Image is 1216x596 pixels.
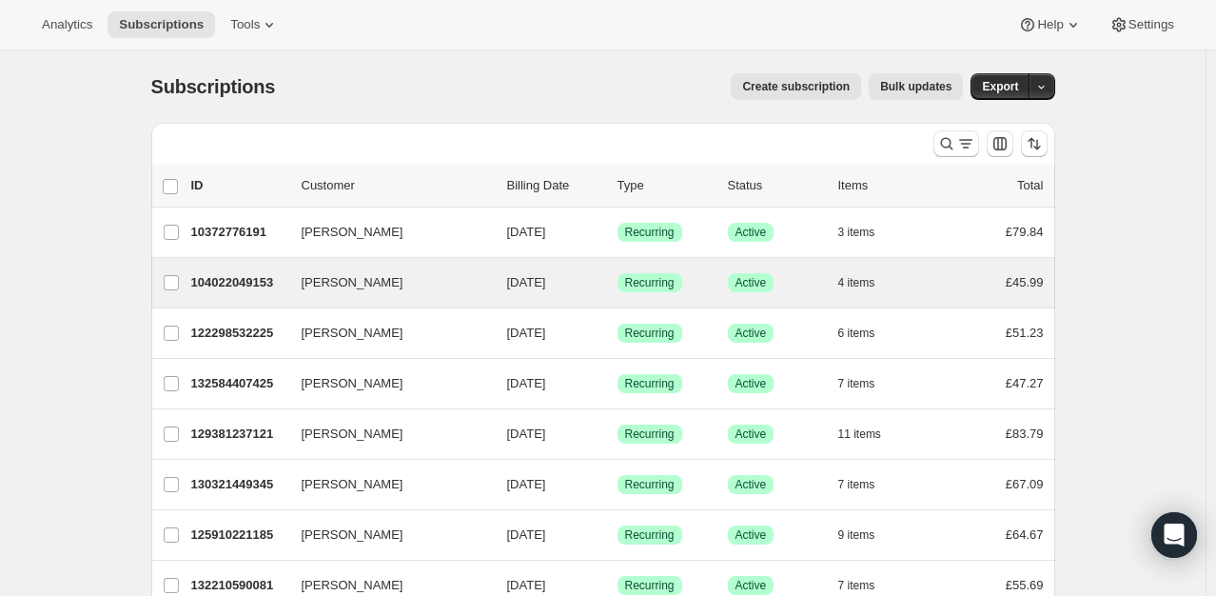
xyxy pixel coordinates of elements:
span: [DATE] [507,376,546,390]
button: Analytics [30,11,104,38]
span: 7 items [838,376,875,391]
button: Customize table column order and visibility [987,130,1013,157]
span: [DATE] [507,225,546,239]
span: Export [982,79,1018,94]
span: £79.84 [1006,225,1044,239]
span: £67.09 [1006,477,1044,491]
span: Recurring [625,427,675,442]
span: [DATE] [507,527,546,542]
button: 7 items [838,471,896,498]
button: 6 items [838,320,896,347]
span: £47.27 [1006,376,1044,390]
button: Bulk updates [869,73,963,100]
button: [PERSON_NAME] [290,520,481,550]
span: Recurring [625,225,675,240]
span: Create subscription [742,79,850,94]
span: 4 items [838,275,875,290]
span: Recurring [625,578,675,593]
p: ID [191,176,286,195]
span: [PERSON_NAME] [302,374,403,393]
button: Subscriptions [108,11,215,38]
span: £45.99 [1006,275,1044,289]
button: [PERSON_NAME] [290,318,481,348]
p: Total [1017,176,1043,195]
span: [DATE] [507,477,546,491]
p: 132584407425 [191,374,286,393]
span: Tools [230,17,260,32]
button: 9 items [838,522,896,548]
span: Subscriptions [151,76,276,97]
button: Sort the results [1021,130,1048,157]
div: 129381237121[PERSON_NAME][DATE]SuccessRecurringSuccessActive11 items£83.79 [191,421,1044,447]
span: Active [735,275,767,290]
span: [DATE] [507,427,546,441]
span: [PERSON_NAME] [302,273,403,292]
span: [PERSON_NAME] [302,475,403,494]
span: £64.67 [1006,527,1044,542]
div: 130321449345[PERSON_NAME][DATE]SuccessRecurringSuccessActive7 items£67.09 [191,471,1044,498]
p: Customer [302,176,492,195]
button: Export [971,73,1030,100]
button: [PERSON_NAME] [290,419,481,449]
button: 11 items [838,421,902,447]
span: Analytics [42,17,92,32]
p: 130321449345 [191,475,286,494]
span: Bulk updates [880,79,951,94]
span: Active [735,225,767,240]
button: 3 items [838,219,896,246]
span: Settings [1128,17,1174,32]
span: [DATE] [507,275,546,289]
button: [PERSON_NAME] [290,469,481,500]
p: 132210590081 [191,576,286,595]
span: Active [735,376,767,391]
button: [PERSON_NAME] [290,368,481,399]
span: Recurring [625,527,675,543]
span: [PERSON_NAME] [302,576,403,595]
span: [PERSON_NAME] [302,324,403,343]
span: 3 items [838,225,875,240]
span: Recurring [625,477,675,492]
div: Open Intercom Messenger [1151,512,1197,558]
div: Type [618,176,713,195]
span: Active [735,427,767,442]
span: Recurring [625,275,675,290]
span: 7 items [838,477,875,492]
span: [DATE] [507,578,546,592]
p: 10372776191 [191,223,286,242]
span: £51.23 [1006,326,1044,340]
span: [DATE] [507,326,546,340]
span: 9 items [838,527,875,543]
span: [PERSON_NAME] [302,425,403,444]
span: £83.79 [1006,427,1044,441]
span: Help [1037,17,1063,32]
span: [PERSON_NAME] [302,526,403,545]
span: 11 items [838,427,881,442]
button: 4 items [838,269,896,296]
button: [PERSON_NAME] [290,217,481,248]
span: Active [735,326,767,341]
div: Items [838,176,933,195]
button: Tools [219,11,290,38]
button: [PERSON_NAME] [290,268,481,298]
p: 104022049153 [191,273,286,292]
div: 104022049153[PERSON_NAME][DATE]SuccessRecurringSuccessActive4 items£45.99 [191,269,1044,296]
p: Billing Date [507,176,602,195]
p: 129381237121 [191,425,286,444]
p: 125910221185 [191,526,286,545]
span: Recurring [625,376,675,391]
span: Active [735,527,767,543]
span: Active [735,578,767,593]
div: 122298532225[PERSON_NAME][DATE]SuccessRecurringSuccessActive6 items£51.23 [191,320,1044,347]
div: IDCustomerBilling DateTypeStatusItemsTotal [191,176,1044,195]
span: [PERSON_NAME] [302,223,403,242]
button: Search and filter results [933,130,979,157]
button: 7 items [838,370,896,397]
span: Recurring [625,326,675,341]
span: £55.69 [1006,578,1044,592]
div: 125910221185[PERSON_NAME][DATE]SuccessRecurringSuccessActive9 items£64.67 [191,522,1044,548]
div: 132584407425[PERSON_NAME][DATE]SuccessRecurringSuccessActive7 items£47.27 [191,370,1044,397]
span: Subscriptions [119,17,204,32]
button: Settings [1098,11,1186,38]
p: Status [728,176,823,195]
div: 10372776191[PERSON_NAME][DATE]SuccessRecurringSuccessActive3 items£79.84 [191,219,1044,246]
